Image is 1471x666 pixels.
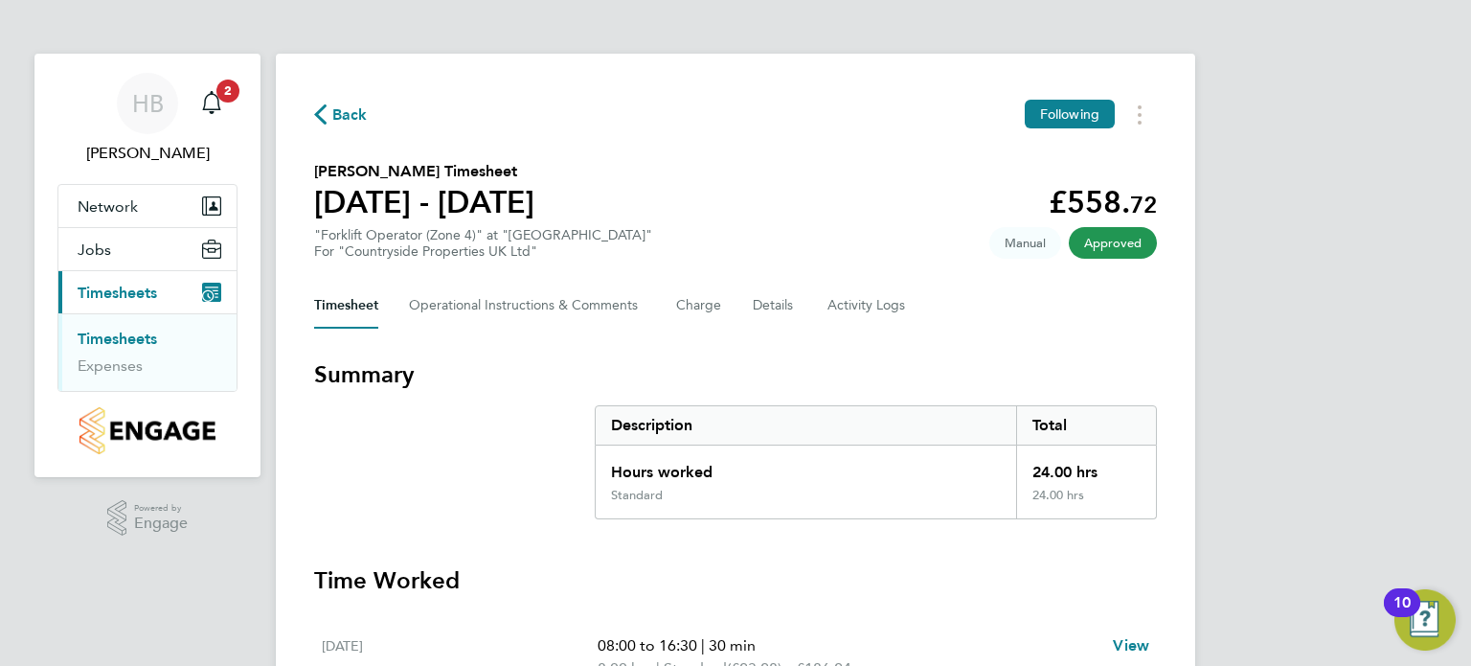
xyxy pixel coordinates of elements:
div: For "Countryside Properties UK Ltd" [314,243,652,260]
button: Charge [676,283,722,329]
div: 24.00 hrs [1016,488,1156,518]
button: Network [58,185,237,227]
h3: Summary [314,359,1157,390]
button: Timesheet [314,283,378,329]
span: Powered by [134,500,188,517]
a: Go to home page [57,407,238,454]
button: Activity Logs [827,283,908,329]
a: View [1113,634,1149,657]
a: Powered byEngage [107,500,189,537]
div: Hours worked [596,446,1016,488]
button: Following [1025,100,1115,128]
span: Harriet Blacker [57,142,238,165]
span: This timesheet has been approved. [1069,227,1157,259]
span: Timesheets [78,284,157,302]
div: "Forklift Operator (Zone 4)" at "[GEOGRAPHIC_DATA]" [314,227,652,260]
span: 2 [216,80,239,103]
button: Operational Instructions & Comments [409,283,645,329]
nav: Main navigation [34,54,260,477]
span: 30 min [709,636,756,655]
div: Summary [595,405,1157,519]
span: HB [132,91,164,116]
a: 2 [192,73,231,134]
span: Jobs [78,241,111,259]
button: Jobs [58,228,237,270]
div: Timesheets [58,313,237,391]
app-decimal: £558. [1049,184,1157,220]
span: 08:00 to 16:30 [598,636,697,655]
h2: [PERSON_NAME] Timesheet [314,160,534,183]
div: 24.00 hrs [1016,446,1156,488]
button: Back [314,103,368,126]
span: Engage [134,516,188,532]
a: Expenses [78,356,143,375]
span: | [701,636,705,655]
button: Timesheets Menu [1122,100,1157,129]
a: Timesheets [78,330,157,348]
button: Open Resource Center, 10 new notifications [1394,589,1456,651]
div: Standard [611,488,663,503]
div: Total [1016,406,1156,445]
span: View [1113,636,1149,655]
img: countryside-properties-logo-retina.png [79,407,215,454]
span: Back [332,103,368,126]
h3: Time Worked [314,565,1157,596]
a: HB[PERSON_NAME] [57,73,238,165]
div: Description [596,406,1016,445]
button: Details [753,283,797,329]
span: This timesheet was manually created. [989,227,1061,259]
div: 10 [1393,603,1411,628]
span: 72 [1130,191,1157,218]
h1: [DATE] - [DATE] [314,183,534,221]
button: Timesheets [58,271,237,313]
span: Following [1040,105,1099,123]
span: Network [78,197,138,216]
